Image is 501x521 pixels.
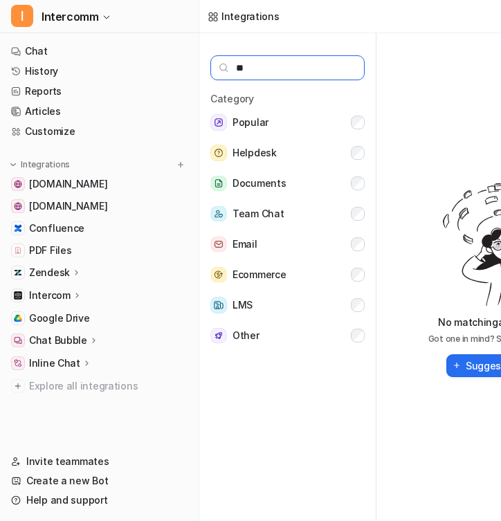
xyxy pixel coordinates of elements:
p: Intercom [29,289,71,302]
img: Documents [210,176,227,192]
span: Popular [233,114,268,131]
span: Team Chat [233,205,284,222]
img: Popular [210,114,227,131]
span: Intercomm [42,7,98,26]
img: Intercom [14,291,22,300]
p: Zendesk [29,266,70,280]
a: Articles [6,102,193,121]
a: Help and support [6,491,193,510]
a: Google DriveGoogle Drive [6,309,193,328]
button: OtherOther [210,322,365,349]
a: app.intercom.com[DOMAIN_NAME] [6,196,193,216]
a: Reports [6,82,193,101]
div: Integrations [221,9,280,24]
img: Inline Chat [14,359,22,367]
span: [DOMAIN_NAME] [29,199,107,213]
span: Email [233,236,257,253]
h5: Category [210,91,365,106]
span: Helpdesk [233,145,277,161]
img: Confluence [14,224,22,232]
span: Google Drive [29,311,90,325]
img: Zendesk [14,268,22,277]
img: Other [210,328,227,344]
span: Other [233,327,259,344]
a: Customize [6,122,193,141]
p: Integrations [21,159,70,170]
button: Team ChatTeam Chat [210,200,365,228]
span: PDF Files [29,244,71,257]
img: Team Chat [210,206,227,222]
p: Inline Chat [29,356,80,370]
a: History [6,62,193,81]
img: Email [210,237,227,253]
p: Chat Bubble [29,333,87,347]
a: Chat [6,42,193,61]
span: Documents [233,175,286,192]
img: Ecommerce [210,267,227,283]
button: DocumentsDocuments [210,170,365,197]
a: Explore all integrations [6,376,193,396]
button: Integrations [6,158,74,172]
span: Ecommerce [233,266,286,283]
a: Create a new Bot [6,471,193,491]
img: PDF Files [14,246,22,255]
img: app.intercom.com [14,202,22,210]
button: EcommerceEcommerce [210,261,365,289]
a: PDF FilesPDF Files [6,241,193,260]
img: expand menu [8,160,18,170]
span: [DOMAIN_NAME] [29,177,107,191]
img: explore all integrations [11,379,25,393]
span: I [11,5,33,27]
button: EmailEmail [210,230,365,258]
img: Google Drive [14,314,22,322]
img: menu_add.svg [176,160,185,170]
img: LMS [210,297,227,313]
button: LMSLMS [210,291,365,319]
img: www.helpdesk.com [14,180,22,188]
span: Explore all integrations [29,375,188,397]
a: www.helpdesk.com[DOMAIN_NAME] [6,174,193,194]
button: HelpdeskHelpdesk [210,139,365,167]
a: Invite teammates [6,452,193,471]
span: LMS [233,297,253,313]
img: Chat Bubble [14,336,22,345]
button: PopularPopular [210,109,365,136]
a: ConfluenceConfluence [6,219,193,238]
span: Confluence [29,221,84,235]
a: Integrations [208,9,280,24]
img: Helpdesk [210,145,227,161]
